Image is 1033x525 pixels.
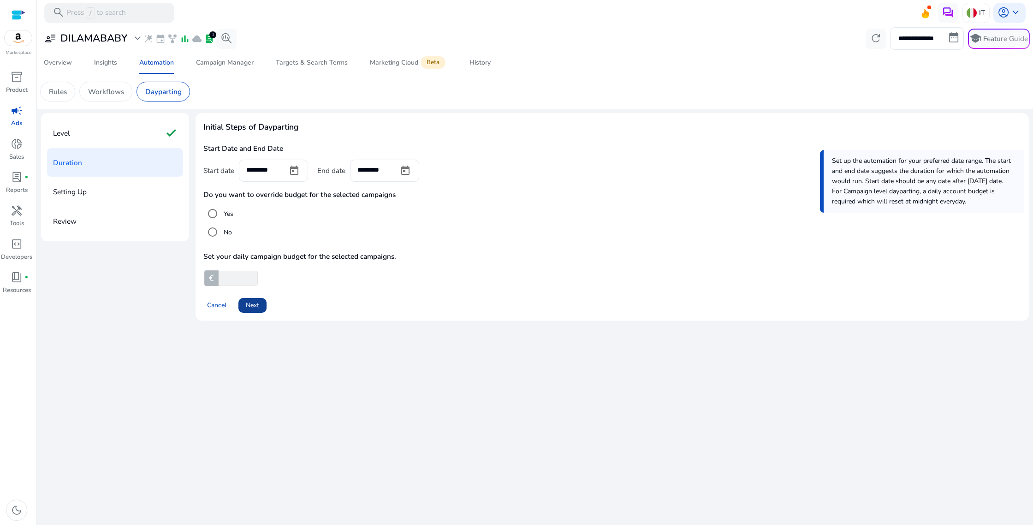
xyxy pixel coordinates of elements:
[53,213,77,229] p: Review
[203,245,1021,268] h4: Set your daily campaign budget for the selected campaigns.
[15,15,22,22] img: logo_orange.svg
[48,54,71,60] div: Dominio
[86,7,95,18] span: /
[203,298,230,313] button: Cancel
[180,34,190,44] span: bar_chart
[203,166,234,176] div: Start date
[24,24,132,31] div: [PERSON_NAME]: [DOMAIN_NAME]
[209,31,216,38] div: 1
[469,60,491,66] div: History
[421,56,445,69] span: Beta
[1,253,32,262] p: Developers
[3,286,31,295] p: Resources
[820,150,1024,213] div: Set up the automation for your preferred date range. The start and end date suggests the duration...
[370,59,447,67] div: Marketing Cloud
[983,34,1028,44] p: Feature Guide
[11,271,23,283] span: book_4
[222,209,233,219] label: Yes
[220,32,232,44] span: search_insights
[131,32,143,44] span: expand_more
[38,54,46,61] img: tab_domain_overview_orange.svg
[10,219,24,228] p: Tools
[222,227,232,237] label: No
[968,29,1030,49] button: schoolFeature Guide
[44,32,56,44] span: user_attributes
[11,105,23,117] span: campaign
[967,8,977,18] img: it.svg
[192,34,202,44] span: cloud
[203,143,1021,154] h4: Start Date and End Date
[143,34,154,44] span: wand_stars
[283,160,305,182] button: Open calendar
[53,184,87,200] p: Setting Up
[6,186,28,195] p: Reports
[9,153,24,162] p: Sales
[11,205,23,217] span: handyman
[11,119,22,128] p: Ads
[53,125,70,141] p: Level
[6,49,31,56] p: Marketplace
[6,86,28,95] p: Product
[44,60,72,66] div: Overview
[11,71,23,83] span: inventory_2
[317,166,345,176] div: End date
[24,175,29,179] span: fiber_manual_record
[203,191,1021,199] h4: Do you want to override budget for the selected campaigns
[103,54,153,60] div: Keyword (traffico)
[11,504,23,516] span: dark_mode
[26,15,45,22] div: v 4.0.25
[870,32,882,44] span: refresh
[94,60,117,66] div: Insights
[1009,6,1021,18] span: keyboard_arrow_down
[394,160,416,182] button: Open calendar
[15,24,22,31] img: website_grey.svg
[203,202,1021,241] mat-radio-group: override budget
[866,29,886,49] button: refresh
[165,125,177,141] mat-icon: check
[53,6,65,18] span: search
[207,300,226,310] span: Cancel
[216,29,237,49] button: search_insights
[832,187,995,206] span: For Campaign level dayparting, a daily account budget is required which will reset at midnight ev...
[203,121,1021,133] span: Initial Steps of Dayparting
[238,298,267,313] button: Next
[5,30,32,46] img: amazon.svg
[11,138,23,150] span: donut_small
[145,86,182,97] p: Dayparting
[93,54,100,61] img: tab_keywords_by_traffic_grey.svg
[60,32,127,44] h3: DILAMABABY
[49,86,67,97] p: Rules
[66,7,126,18] p: Press to search
[24,275,29,280] span: fiber_manual_record
[155,34,166,44] span: event
[209,272,214,284] span: €
[276,60,348,66] div: Targets & Search Terms
[11,238,23,250] span: code_blocks
[969,32,981,44] span: school
[167,34,178,44] span: family_history
[204,34,214,44] span: lab_profile
[246,300,259,310] span: Next
[11,171,23,183] span: lab_profile
[88,86,124,97] p: Workflows
[979,5,985,21] p: IT
[196,60,254,66] div: Campaign Manager
[53,155,82,171] p: Duration
[139,60,174,66] div: Automation
[997,6,1009,18] span: account_circle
